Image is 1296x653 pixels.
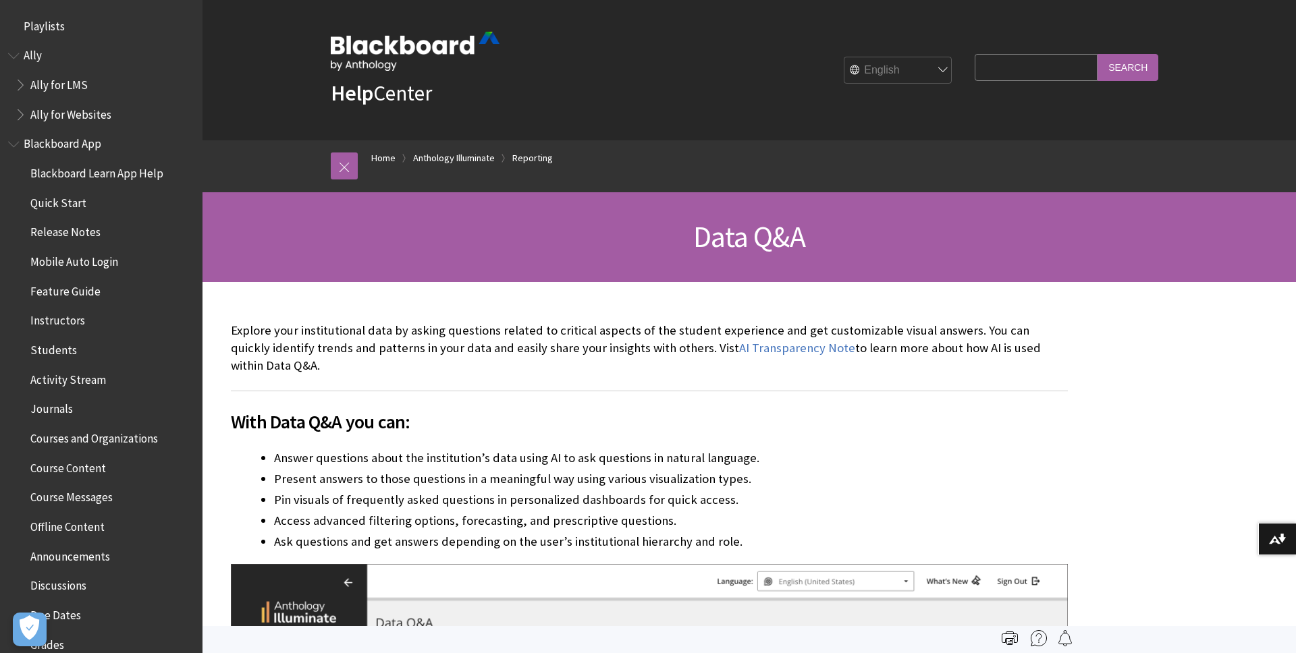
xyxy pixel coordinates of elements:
[30,633,64,652] span: Grades
[274,490,1068,509] li: Pin visuals of frequently asked questions in personalized dashboards for quick access.
[30,398,73,416] span: Journals
[371,150,396,167] a: Home
[693,218,805,255] span: Data Q&A
[231,322,1068,375] p: Explore your institutional data by asking questions related to critical aspects of the student ex...
[24,15,65,33] span: Playlists
[413,150,495,167] a: Anthology Illuminate
[30,280,101,298] span: Feature Guide
[30,368,106,387] span: Activity Stream
[30,74,88,92] span: Ally for LMS
[274,511,1068,530] li: Access advanced filtering options, forecasting, and prescriptive questions.
[274,470,1068,488] li: Present answers to those questions in a meaningful way using various visualization types.
[274,532,1068,551] li: Ask questions and get answers depending on the user’s institutional hierarchy and role.
[331,80,432,107] a: HelpCenter
[30,221,101,239] span: Release Notes
[1002,630,1018,646] img: Print
[739,340,855,356] a: AI Transparency Note
[1031,630,1047,646] img: More help
[8,45,194,126] nav: Book outline for Anthology Ally Help
[24,133,101,151] span: Blackboard App
[30,162,163,180] span: Blackboard Learn App Help
[30,250,118,268] span: Mobile Auto Login
[1057,630,1073,646] img: Follow this page
[30,339,77,357] span: Students
[13,613,47,646] button: Open Preferences
[30,574,86,592] span: Discussions
[231,407,1068,436] span: With Data Q&A you can:
[24,45,42,63] span: Ally
[1098,54,1158,80] input: Search
[30,427,158,445] span: Courses and Organizations
[30,486,113,505] span: Course Messages
[512,150,553,167] a: Reporting
[274,449,1068,467] li: Answer questions about the institution’s data using AI to ask questions in natural language.
[30,545,110,563] span: Announcements
[331,32,500,71] img: Blackboard by Anthology
[8,15,194,38] nav: Book outline for Playlists
[30,103,111,121] span: Ally for Websites
[30,604,81,622] span: Due Dates
[844,57,952,84] select: Site Language Selector
[331,80,373,107] strong: Help
[30,192,86,210] span: Quick Start
[30,310,85,328] span: Instructors
[30,457,106,475] span: Course Content
[30,515,105,534] span: Offline Content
